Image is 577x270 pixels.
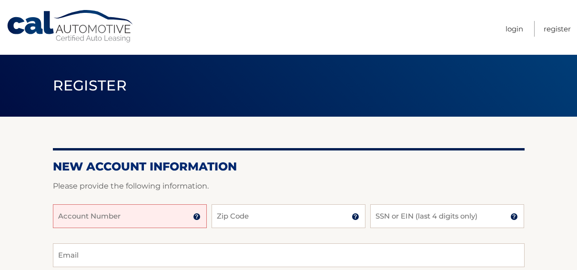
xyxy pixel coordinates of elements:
h2: New Account Information [53,160,525,174]
img: tooltip.svg [510,213,518,220]
a: Cal Automotive [6,10,135,43]
a: Register [544,21,571,37]
input: SSN or EIN (last 4 digits only) [370,204,524,228]
input: Email [53,243,525,267]
p: Please provide the following information. [53,180,525,193]
input: Zip Code [212,204,365,228]
img: tooltip.svg [352,213,359,220]
span: Register [53,77,127,94]
input: Account Number [53,204,207,228]
img: tooltip.svg [193,213,201,220]
a: Login [506,21,523,37]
